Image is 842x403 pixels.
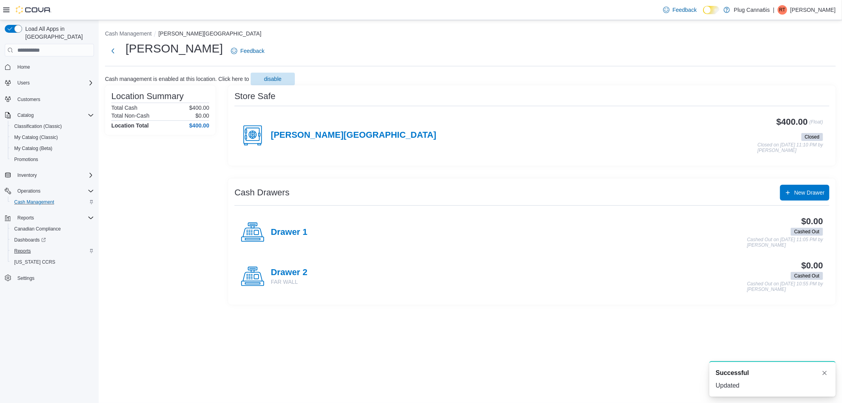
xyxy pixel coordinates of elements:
button: [US_STATE] CCRS [8,257,97,268]
button: [PERSON_NAME][GEOGRAPHIC_DATA] [158,30,261,37]
span: Washington CCRS [11,257,94,267]
a: Dashboards [11,235,49,245]
span: My Catalog (Classic) [11,133,94,142]
h4: [PERSON_NAME][GEOGRAPHIC_DATA] [271,130,436,141]
a: Promotions [11,155,41,164]
button: Canadian Compliance [8,223,97,234]
span: Dashboards [14,237,46,243]
span: Classification (Classic) [14,123,62,129]
span: Dashboards [11,235,94,245]
button: Catalog [14,111,37,120]
p: Cash management is enabled at this location. Click here to [105,76,249,82]
p: [PERSON_NAME] [790,5,836,15]
p: FAR WALL [271,278,308,286]
div: Updated [716,381,829,390]
span: Users [17,80,30,86]
h3: Cash Drawers [234,188,289,197]
span: Home [14,62,94,72]
button: Reports [14,213,37,223]
span: New Drawer [794,189,825,197]
button: Operations [14,186,44,196]
span: Cashed Out [794,228,819,235]
span: My Catalog (Classic) [14,134,58,141]
h3: Store Safe [234,92,276,101]
h6: Total Non-Cash [111,112,150,119]
button: Inventory [2,170,97,181]
button: Customers [2,93,97,105]
a: Feedback [228,43,268,59]
span: Cashed Out [791,228,823,236]
a: Reports [11,246,34,256]
a: Cash Management [11,197,57,207]
span: Classification (Classic) [11,122,94,131]
a: Settings [14,274,38,283]
h3: $0.00 [801,261,823,270]
span: Operations [17,188,41,194]
p: Plug Canna6is [734,5,770,15]
button: Reports [8,246,97,257]
span: Canadian Compliance [14,226,61,232]
p: (Float) [809,117,823,131]
span: Inventory [14,171,94,180]
span: disable [264,75,281,83]
span: Cash Management [14,199,54,205]
button: disable [251,73,295,85]
h4: Location Total [111,122,149,129]
span: Cashed Out [794,272,819,279]
span: Canadian Compliance [11,224,94,234]
nav: An example of EuiBreadcrumbs [105,30,836,39]
button: Home [2,61,97,73]
a: My Catalog (Beta) [11,144,56,153]
button: Dismiss toast [820,368,829,378]
div: Notification [716,368,829,378]
button: Settings [2,272,97,284]
a: Feedback [660,2,700,18]
span: Cash Management [11,197,94,207]
button: My Catalog (Classic) [8,132,97,143]
a: Home [14,62,33,72]
h6: Total Cash [111,105,137,111]
span: Home [17,64,30,70]
button: Classification (Classic) [8,121,97,132]
p: Cashed Out on [DATE] 11:05 PM by [PERSON_NAME] [747,237,823,248]
h3: $400.00 [776,117,808,127]
a: Canadian Compliance [11,224,64,234]
h3: Location Summary [111,92,184,101]
input: Dark Mode [703,6,720,14]
h4: Drawer 1 [271,227,308,238]
button: Users [14,78,33,88]
button: Operations [2,186,97,197]
p: | [773,5,774,15]
button: Cash Management [105,30,152,37]
span: Successful [716,368,749,378]
span: Settings [14,273,94,283]
span: Catalog [17,112,34,118]
span: My Catalog (Beta) [14,145,53,152]
p: Closed on [DATE] 11:10 PM by [PERSON_NAME] [758,142,823,153]
span: My Catalog (Beta) [11,144,94,153]
img: Cova [16,6,51,14]
div: Randy Tay [778,5,787,15]
h4: $400.00 [189,122,209,129]
a: My Catalog (Classic) [11,133,61,142]
span: Customers [14,94,94,104]
span: Cashed Out [791,272,823,280]
span: Load All Apps in [GEOGRAPHIC_DATA] [22,25,94,41]
span: Reports [11,246,94,256]
span: Inventory [17,172,37,178]
button: Promotions [8,154,97,165]
p: $0.00 [195,112,209,119]
button: Cash Management [8,197,97,208]
span: Promotions [14,156,38,163]
button: My Catalog (Beta) [8,143,97,154]
a: Classification (Classic) [11,122,65,131]
button: New Drawer [780,185,829,201]
button: Catalog [2,110,97,121]
h4: Drawer 2 [271,268,308,278]
button: Reports [2,212,97,223]
span: Feedback [240,47,264,55]
span: Reports [14,213,94,223]
span: Operations [14,186,94,196]
button: Next [105,43,121,59]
